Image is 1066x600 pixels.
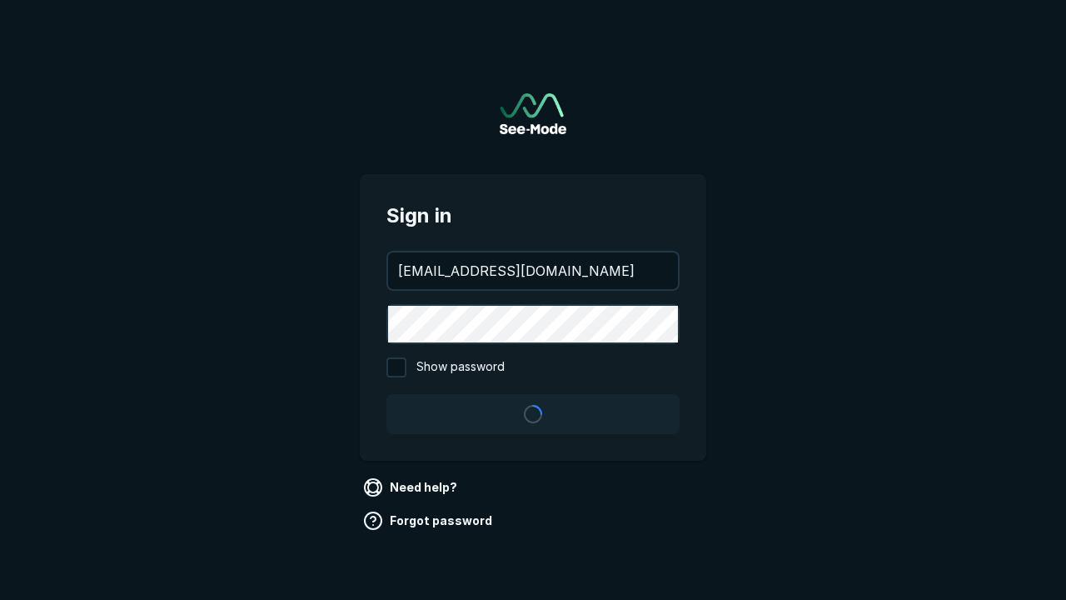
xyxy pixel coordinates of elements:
span: Show password [416,357,505,377]
img: See-Mode Logo [500,93,566,134]
a: Need help? [360,474,464,501]
input: your@email.com [388,252,678,289]
span: Sign in [386,201,680,231]
a: Forgot password [360,507,499,534]
a: Go to sign in [500,93,566,134]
